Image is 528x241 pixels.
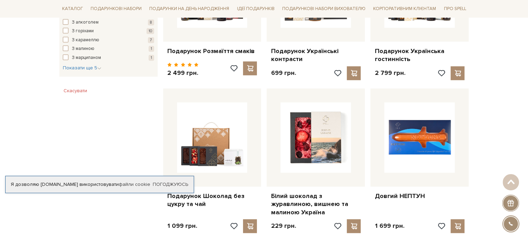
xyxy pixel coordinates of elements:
[63,54,154,61] button: З марципаном 1
[72,45,94,52] span: З малиною
[63,65,101,71] span: Показати ще 5
[167,192,257,208] a: Подарунок Шоколад без цукру та чай
[167,222,197,230] p: 1 099 грн.
[63,45,154,52] button: З малиною 1
[72,28,94,35] span: З горіхами
[148,19,154,25] span: 8
[6,181,194,188] div: Я дозволяю [DOMAIN_NAME] використовувати
[59,85,91,96] button: Скасувати
[72,54,101,61] span: З марципаном
[375,47,464,63] a: Подарунок Українська гостинність
[271,47,361,63] a: Подарунок Українські контрасти
[167,69,199,77] p: 2 499 грн.
[441,3,469,14] a: Про Spell
[63,37,154,44] button: З карамеллю 7
[149,46,154,52] span: 1
[148,37,154,43] span: 7
[375,192,464,200] a: Довгий НЕПТУН
[375,222,404,230] p: 1 699 грн.
[370,3,439,15] a: Корпоративним клієнтам
[63,64,101,71] button: Показати ще 5
[59,3,86,14] a: Каталог
[146,28,154,34] span: 10
[271,192,361,216] a: Білий шоколад з журавлиною, вишнею та малиною Україна
[153,181,188,188] a: Погоджуюсь
[234,3,277,14] a: Ідеї подарунків
[72,19,99,26] span: З алкоголем
[63,19,154,26] button: З алкоголем 8
[88,3,144,14] a: Подарункові набори
[167,47,257,55] a: Подарунок Розмаїття смаків
[119,181,150,187] a: файли cookie
[375,69,405,77] p: 2 799 грн.
[279,3,368,15] a: Подарункові набори вихователю
[271,69,296,77] p: 699 грн.
[72,37,99,44] span: З карамеллю
[63,28,154,35] button: З горіхами 10
[146,3,232,14] a: Подарунки на День народження
[271,222,296,230] p: 229 грн.
[149,55,154,61] span: 1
